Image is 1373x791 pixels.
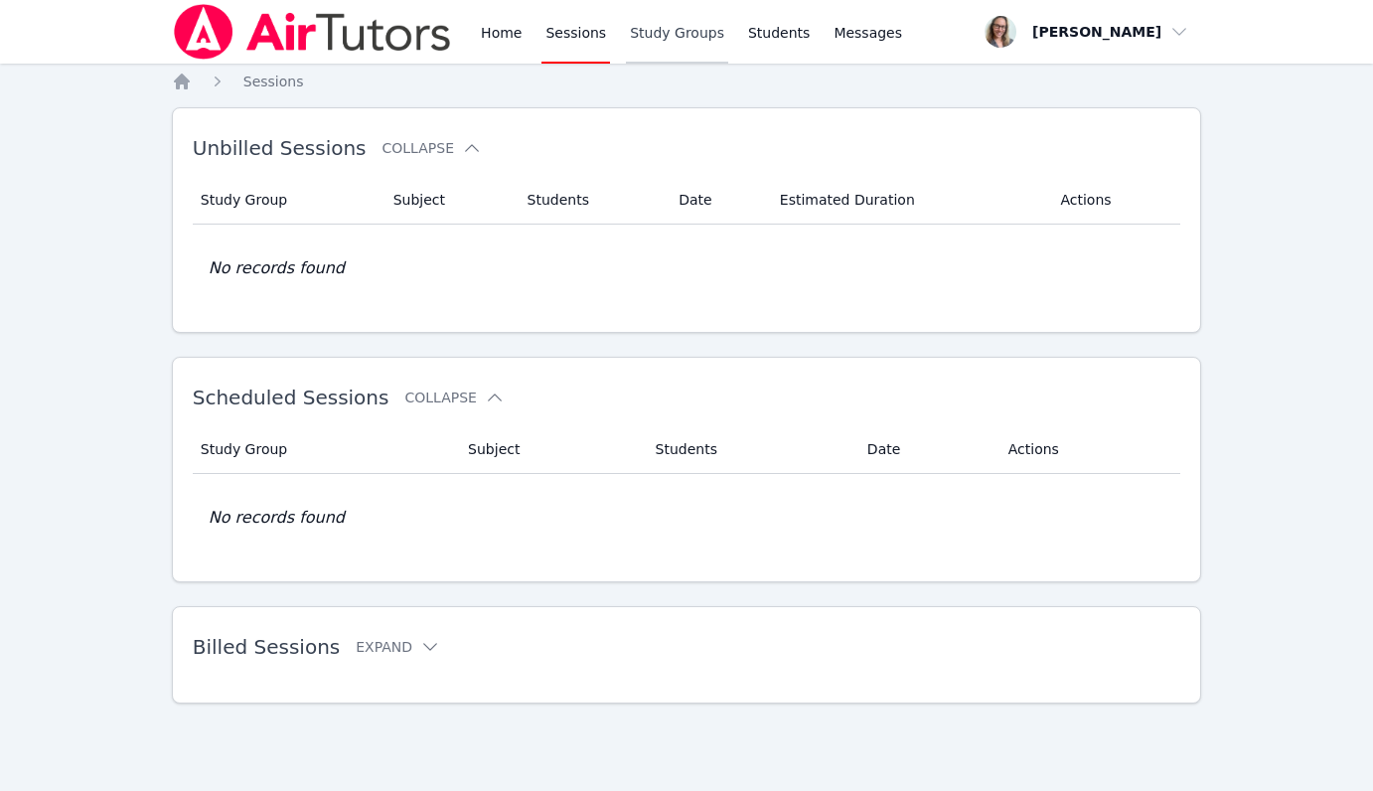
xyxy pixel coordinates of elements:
a: Sessions [243,72,304,91]
button: Expand [356,637,440,657]
nav: Breadcrumb [172,72,1202,91]
th: Study Group [193,176,381,225]
th: Actions [996,425,1181,474]
span: Billed Sessions [193,635,340,659]
th: Students [644,425,855,474]
img: Air Tutors [172,4,453,60]
th: Date [855,425,996,474]
span: Sessions [243,74,304,89]
th: Study Group [193,425,456,474]
span: Unbilled Sessions [193,136,367,160]
span: Messages [834,23,902,43]
th: Subject [381,176,516,225]
td: No records found [193,474,1181,561]
th: Students [516,176,668,225]
span: Scheduled Sessions [193,386,389,409]
th: Subject [456,425,643,474]
button: Collapse [382,138,482,158]
th: Estimated Duration [768,176,1049,225]
button: Collapse [404,388,504,407]
th: Date [667,176,768,225]
td: No records found [193,225,1181,312]
th: Actions [1048,176,1180,225]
